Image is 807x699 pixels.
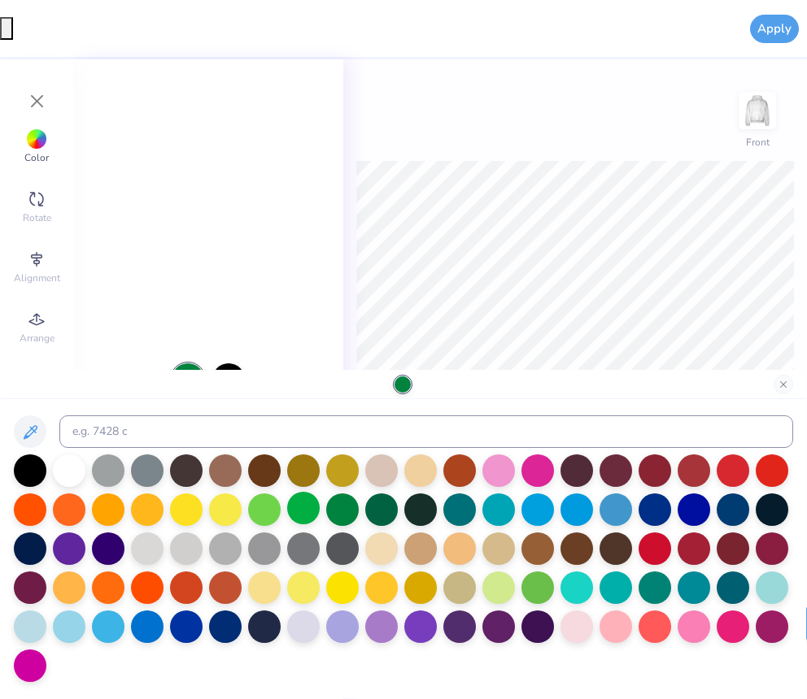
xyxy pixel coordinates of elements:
[23,211,51,224] span: Rotate
[20,332,55,345] span: Arrange
[750,15,799,43] button: Apply
[28,92,46,111] button: Close
[59,415,793,448] input: e.g. 7428 c
[14,271,60,284] span: Alignment
[774,375,793,394] button: Close
[24,151,49,164] span: Color
[741,94,774,127] img: Front
[746,135,770,150] div: Front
